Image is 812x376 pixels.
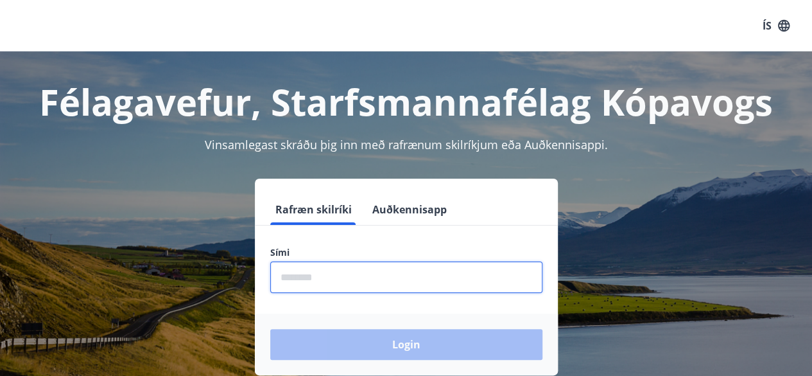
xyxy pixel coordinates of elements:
[367,194,452,225] button: Auðkennisapp
[205,137,608,152] span: Vinsamlegast skráðu þig inn með rafrænum skilríkjum eða Auðkennisappi.
[15,77,797,126] h1: Félagavefur, Starfsmannafélag Kópavogs
[270,246,542,259] label: Sími
[756,14,797,37] button: ÍS
[270,194,357,225] button: Rafræn skilríki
